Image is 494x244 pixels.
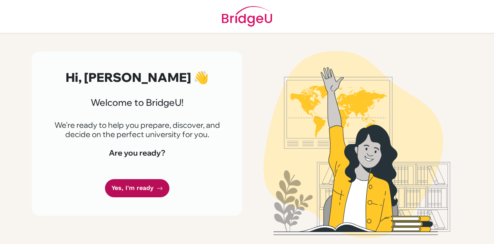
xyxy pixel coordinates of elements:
[105,179,169,197] a: Yes, I'm ready
[50,120,224,139] p: We're ready to help you prepare, discover, and decide on the perfect university for you.
[50,97,224,108] h3: Welcome to BridgeU!
[50,70,224,85] h2: Hi, [PERSON_NAME] 👋
[50,148,224,158] h4: Are you ready?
